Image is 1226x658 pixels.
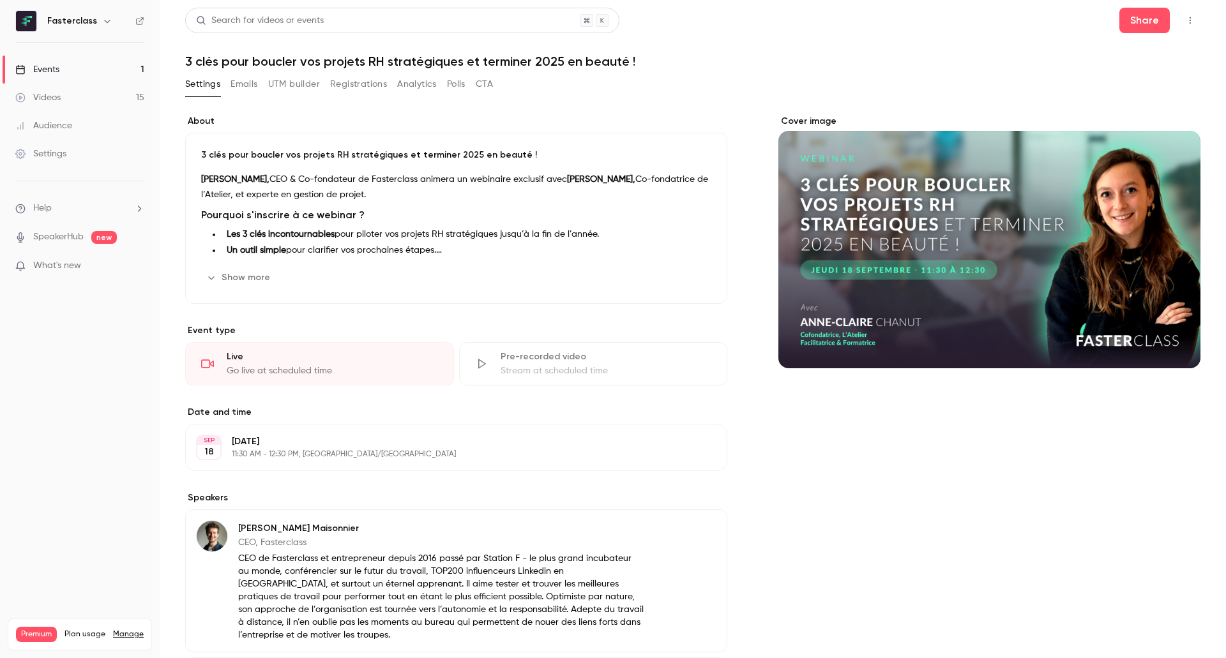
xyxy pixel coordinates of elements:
[778,115,1200,128] label: Cover image
[185,54,1200,69] h1: 3 clés pour boucler vos projets RH stratégiques et terminer 2025 en beauté !
[16,11,36,31] img: Fasterclass
[778,115,1200,368] section: Cover image
[204,445,214,458] p: 18
[16,627,57,642] span: Premium
[185,324,727,337] p: Event type
[330,74,387,94] button: Registrations
[113,629,144,639] a: Manage
[227,364,438,377] div: Go live at scheduled time
[501,350,712,363] div: Pre-recorded video
[397,74,437,94] button: Analytics
[1119,8,1170,33] button: Share
[567,175,635,184] strong: [PERSON_NAME],
[201,267,278,288] button: Show more
[238,536,644,549] p: CEO, Fasterclass
[15,147,66,160] div: Settings
[197,521,227,551] img: Raphael Maisonnier
[15,202,144,215] li: help-dropdown-opener
[196,14,324,27] div: Search for videos or events
[268,74,320,94] button: UTM builder
[197,436,220,445] div: SEP
[501,364,712,377] div: Stream at scheduled time
[91,231,117,244] span: new
[201,172,711,202] p: CEO & Co-fondateur de Fasterclass animera un webinaire exclusif avec Co-fondatrice de l’Atelier, ...
[231,74,257,94] button: Emails
[201,175,269,184] strong: [PERSON_NAME],
[47,15,97,27] h6: Fasterclass
[227,350,438,363] div: Live
[185,509,727,652] div: Raphael Maisonnier[PERSON_NAME] MaisonnierCEO, FasterclassCEO de Fasterclass et entrepreneur depu...
[476,74,493,94] button: CTA
[222,244,711,257] li: pour clarifier vos prochaines étapes.
[129,260,144,272] iframe: Noticeable Trigger
[232,435,660,448] p: [DATE]
[227,246,286,255] strong: Un outil simple
[185,342,454,385] div: LiveGo live at scheduled time
[227,230,335,239] strong: Les 3 clés incontournables
[33,259,81,273] span: What's new
[15,119,72,132] div: Audience
[447,74,465,94] button: Polls
[232,449,660,460] p: 11:30 AM - 12:30 PM, [GEOGRAPHIC_DATA]/[GEOGRAPHIC_DATA]
[33,230,84,244] a: SpeakerHub
[222,228,711,241] li: pour piloter vos projets RH stratégiques jusqu’à la fin de l’année.
[238,552,644,641] p: CEO de Fasterclass et entrepreneur depuis 2016 passé par Station F - le plus grand incubateur au ...
[185,406,727,419] label: Date and time
[201,149,711,161] p: 3 clés pour boucler vos projets RH stratégiques et terminer 2025 en beauté !
[459,342,728,385] div: Pre-recorded videoStream at scheduled time
[15,91,61,104] div: Videos
[238,522,644,535] p: [PERSON_NAME] Maisonnier
[33,202,52,215] span: Help
[201,207,711,223] h3: Pourquoi s'inscrire à ce webinar ?
[185,115,727,128] label: About
[15,63,59,76] div: Events
[185,491,727,504] label: Speakers
[185,74,220,94] button: Settings
[64,629,105,639] span: Plan usage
